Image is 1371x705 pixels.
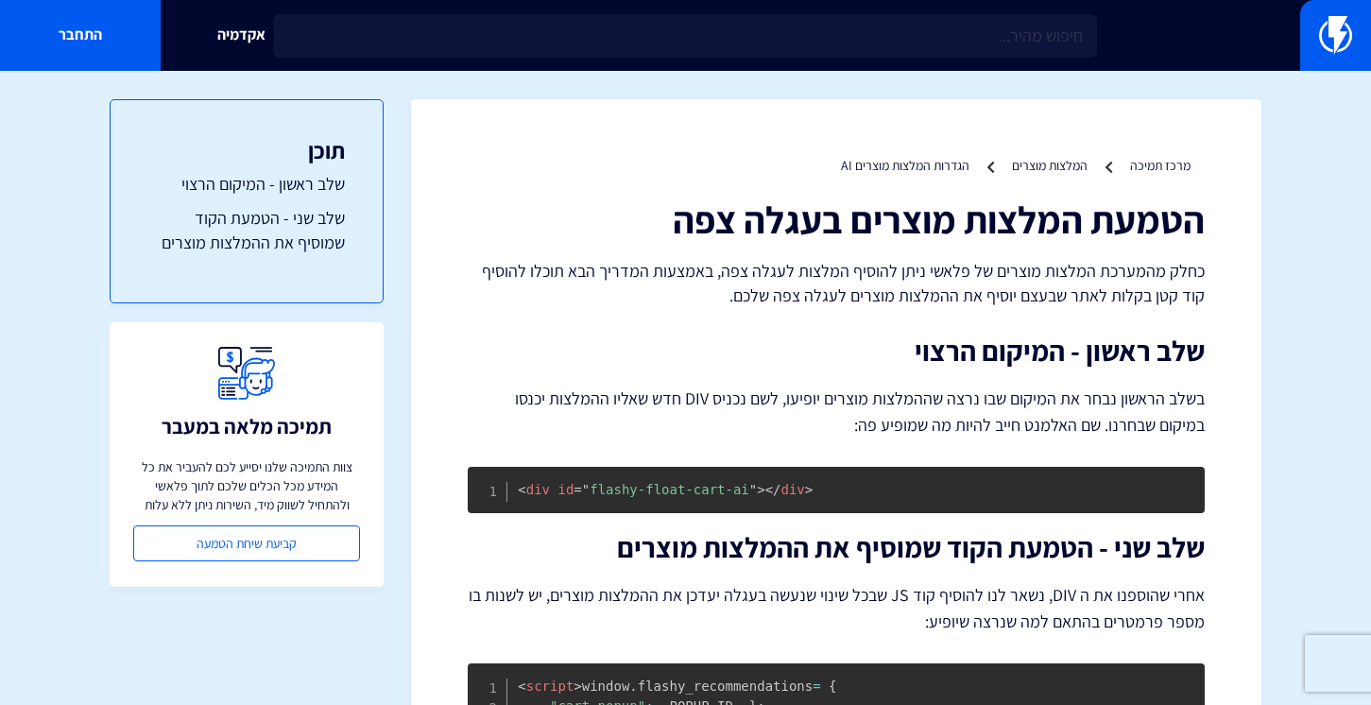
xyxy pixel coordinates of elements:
span: = [574,482,581,497]
h3: תוכן [148,138,345,163]
span: id [557,482,574,497]
span: div [518,482,550,497]
h3: תמיכה מלאה במעבר [162,415,332,438]
span: < [518,482,525,497]
p: כחלק מהמערכת המלצות מוצרים של פלאשי ניתן להוסיף המלצות לעגלה צפה, באמצעות המדריך הבא תוכלו להוסיף... [468,259,1205,307]
p: צוות התמיכה שלנו יסייע לכם להעביר את כל המידע מכל הכלים שלכם לתוך פלאשי ולהתחיל לשווק מיד, השירות... [133,457,360,514]
a: המלצות מוצרים [1012,157,1088,174]
h2: שלב ראשון - המיקום הרצוי [468,335,1205,367]
span: > [574,679,581,694]
span: flashy-float-cart-ai [574,482,757,497]
a: מרכז תמיכה [1130,157,1191,174]
span: " [749,482,757,497]
h1: הטמעת המלצות מוצרים בעגלה צפה [468,198,1205,240]
a: שלב ראשון - המיקום הרצוי [148,172,345,197]
p: בשלב הראשון נבחר את המיקום שבו נרצה שההמלצות מוצרים יופיעו, לשם נכניס DIV חדש שאליו ההמלצות יכנסו... [468,386,1205,438]
span: { [829,679,836,694]
span: " [582,482,590,497]
span: = [813,679,820,694]
span: > [805,482,813,497]
span: div [765,482,805,497]
a: שלב שני - הטמעת הקוד שמוסיף את ההמלצות מוצרים [148,206,345,254]
span: < [518,679,525,694]
span: script [518,679,574,694]
span: </ [765,482,781,497]
span: . [629,679,637,694]
a: הגדרות המלצות מוצרים AI [841,157,969,174]
a: קביעת שיחת הטמעה [133,525,360,561]
input: חיפוש מהיר... [274,14,1097,58]
p: אחרי שהוספנו את ה DIV, נשאר לנו להוסיף קוד JS שבכל שינוי שנעשה בעגלה יעדכן את ההמלצות מוצרים, יש ... [468,582,1205,635]
span: > [757,482,764,497]
h2: שלב שני - הטמעת הקוד שמוסיף את ההמלצות מוצרים [468,532,1205,563]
